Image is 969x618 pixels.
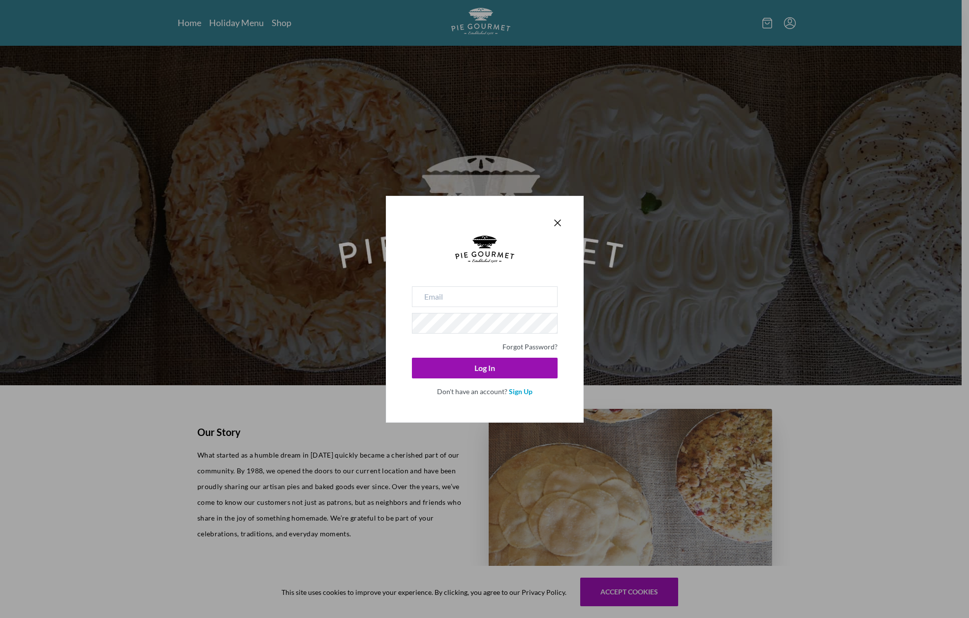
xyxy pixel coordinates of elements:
button: Log In [412,358,558,378]
button: Close panel [552,217,563,229]
input: Email [412,286,558,307]
span: Don't have an account? [437,387,507,396]
a: Sign Up [509,387,532,396]
a: Forgot Password? [502,342,558,351]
